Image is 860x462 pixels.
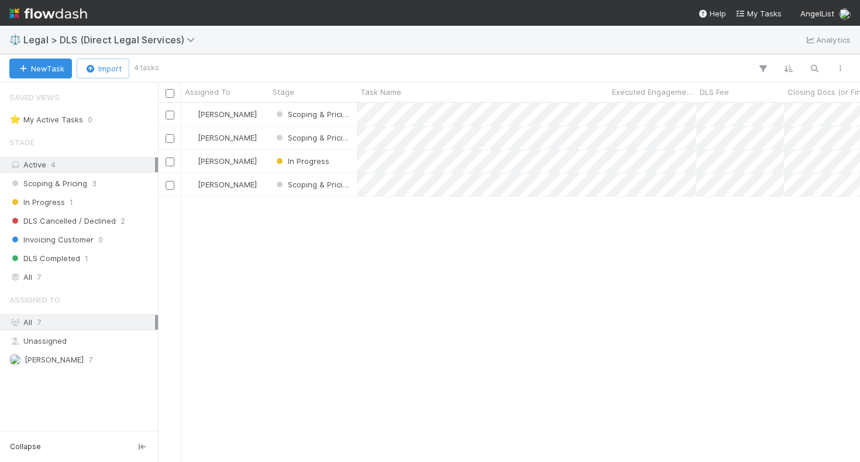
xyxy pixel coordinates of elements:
[9,4,87,23] img: logo-inverted-e16ddd16eac7371096b0.svg
[88,353,92,367] span: 7
[37,317,41,327] span: 7
[274,179,351,190] div: Scoping & Pricing
[9,35,21,45] span: ⚖️
[198,133,257,142] span: [PERSON_NAME]
[98,232,103,247] span: 0
[9,232,94,247] span: Invoicing Customer
[23,34,201,46] span: Legal > DLS (Direct Legal Services)
[360,86,401,98] span: Task Name
[9,114,21,124] span: ⭐
[804,33,851,47] a: Analytics
[166,111,174,119] input: Toggle Row Selected
[274,108,351,120] div: Scoping & Pricing
[92,176,97,191] span: 3
[274,109,352,119] span: Scoping & Pricing
[9,334,155,348] div: Unassigned
[187,180,196,189] img: avatar_b5be9b1b-4537-4870-b8e7-50cc2287641b.png
[88,112,92,127] span: 0
[187,156,196,166] img: avatar_b5be9b1b-4537-4870-b8e7-50cc2287641b.png
[9,158,155,172] div: Active
[612,86,693,98] span: Executed Engagement Letter
[9,131,35,154] span: Stage
[77,59,129,78] button: Import
[198,156,257,166] span: [PERSON_NAME]
[9,251,80,266] span: DLS Completed
[10,442,41,452] span: Collapse
[9,195,65,210] span: In Progress
[839,8,851,20] img: avatar_6811aa62-070e-4b0a-ab85-15874fb457a1.png
[166,134,174,143] input: Toggle Row Selected
[274,155,329,167] div: In Progress
[37,270,41,285] span: 7
[274,133,352,142] span: Scoping & Pricing
[186,108,257,120] div: [PERSON_NAME]
[198,109,257,119] span: [PERSON_NAME]
[25,355,84,364] span: [PERSON_NAME]
[274,132,351,143] div: Scoping & Pricing
[274,156,329,166] span: In Progress
[9,214,116,228] span: DLS Cancelled / Declined
[186,179,257,190] div: [PERSON_NAME]
[273,86,294,98] span: Stage
[70,195,73,210] span: 1
[9,176,87,191] span: Scoping & Pricing
[198,180,257,189] span: [PERSON_NAME]
[735,8,782,19] a: My Tasks
[85,251,88,266] span: 1
[9,59,72,78] button: NewTask
[121,214,125,228] span: 2
[166,158,174,166] input: Toggle Row Selected
[9,354,21,365] img: avatar_b5be9b1b-4537-4870-b8e7-50cc2287641b.png
[698,8,726,19] div: Help
[187,109,196,119] img: avatar_b5be9b1b-4537-4870-b8e7-50cc2287641b.png
[9,270,155,285] div: All
[9,85,60,109] span: Saved Views
[186,155,257,167] div: [PERSON_NAME]
[134,63,159,73] small: 4 tasks
[166,89,174,98] input: Toggle All Rows Selected
[9,315,155,330] div: All
[186,132,257,143] div: [PERSON_NAME]
[166,181,174,190] input: Toggle Row Selected
[187,133,196,142] img: avatar_b5be9b1b-4537-4870-b8e7-50cc2287641b.png
[9,112,83,127] div: My Active Tasks
[274,180,352,189] span: Scoping & Pricing
[51,160,56,169] span: 4
[9,288,60,312] span: Assigned To
[185,86,231,98] span: Assigned To
[800,9,834,18] span: AngelList
[700,86,729,98] span: DLS Fee
[735,9,782,18] span: My Tasks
